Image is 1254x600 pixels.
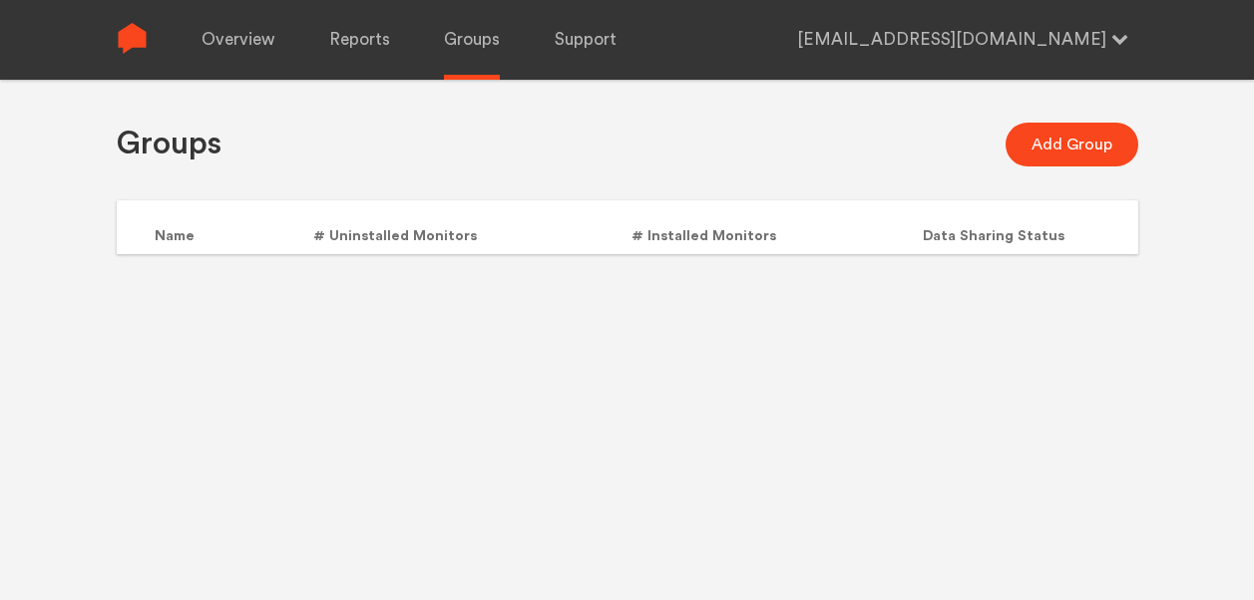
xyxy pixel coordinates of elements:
th: # Installed Monitors [557,200,850,254]
th: Name [117,200,232,254]
img: Sense Logo [117,23,148,54]
th: # Uninstalled Monitors [232,200,558,254]
h1: Groups [117,124,221,164]
th: Data Sharing Status [850,200,1138,254]
button: Add Group [1006,123,1138,166]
